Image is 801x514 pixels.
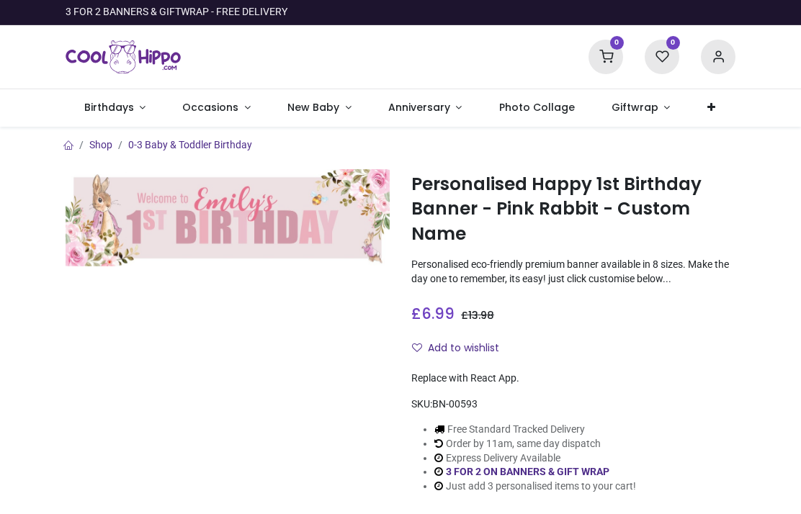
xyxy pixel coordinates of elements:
[610,36,624,50] sup: 0
[84,100,134,114] span: Birthdays
[434,479,636,494] li: Just add 3 personalised items to your cart!
[89,139,112,150] a: Shop
[612,100,658,114] span: Giftwrap
[182,100,238,114] span: Occasions
[370,89,480,127] a: Anniversary
[421,303,455,324] span: 6.99
[287,100,339,114] span: New Baby
[468,308,494,323] span: 13.98
[66,169,390,266] img: Personalised Happy 1st Birthday Banner - Pink Rabbit - Custom Name
[446,466,609,477] a: 3 FOR 2 ON BANNERS & GIFT WRAP
[434,423,636,437] li: Free Standard Tracked Delivery
[164,89,269,127] a: Occasions
[66,89,164,127] a: Birthdays
[388,100,450,114] span: Anniversary
[66,37,181,77] img: Cool Hippo
[411,397,735,412] div: SKU:
[499,100,575,114] span: Photo Collage
[411,336,511,361] button: Add to wishlistAdd to wishlist
[412,343,422,353] i: Add to wishlist
[411,303,455,324] span: £
[593,89,689,127] a: Giftwrap
[666,36,680,50] sup: 0
[128,139,252,150] a: 0-3 Baby & Toddler Birthday
[433,5,735,19] iframe: Customer reviews powered by Trustpilot
[432,398,478,410] span: BN-00593
[411,172,735,246] h1: Personalised Happy 1st Birthday Banner - Pink Rabbit - Custom Name
[269,89,370,127] a: New Baby
[411,371,735,386] div: Replace with React App.
[461,308,494,323] span: £
[66,5,287,19] div: 3 FOR 2 BANNERS & GIFTWRAP - FREE DELIVERY
[589,50,623,62] a: 0
[411,258,735,286] p: Personalised eco-friendly premium banner available in 8 sizes. Make the day one to remember, its ...
[66,37,181,77] a: Logo of Cool Hippo
[434,451,636,466] li: Express Delivery Available
[434,437,636,451] li: Order by 11am, same day dispatch
[645,50,679,62] a: 0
